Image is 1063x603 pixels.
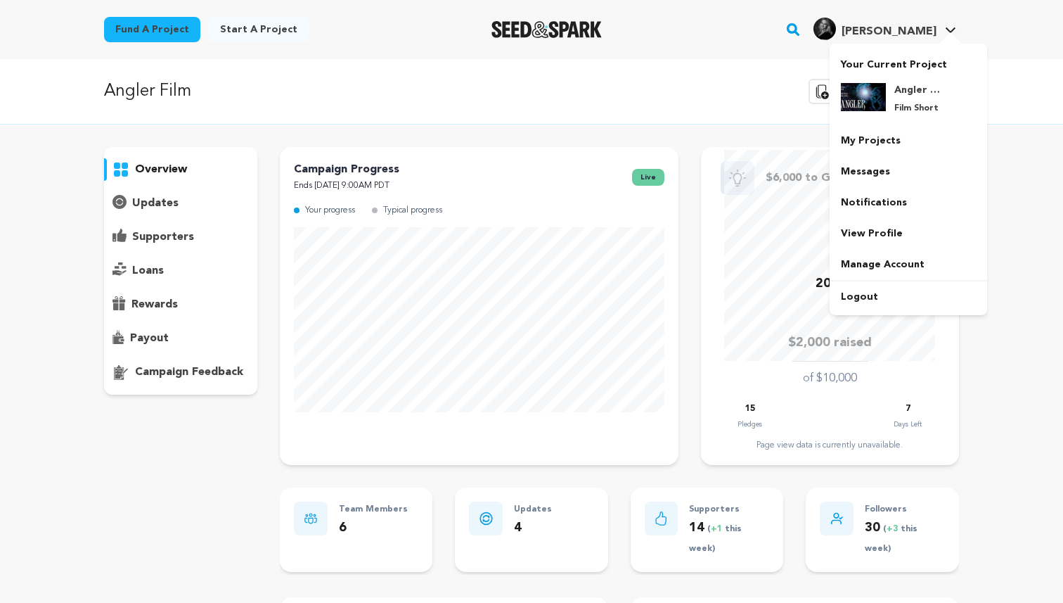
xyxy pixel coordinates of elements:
a: Your Current Project Angler Film Film Short [841,52,976,125]
span: live [632,169,664,186]
a: Fund a project [104,17,200,42]
span: [PERSON_NAME] [842,26,936,37]
button: campaign feedback [104,361,257,383]
a: Manage Account [830,249,987,280]
p: Followers [865,502,945,518]
p: Campaign Progress [294,161,399,178]
span: ( this week) [865,525,917,554]
p: Updates [514,502,552,518]
p: 14 [689,518,769,559]
p: Your Current Project [841,52,976,72]
p: Film Short [894,103,945,114]
img: 6b0be169da535bcf.jpg [813,18,836,40]
p: Ends [DATE] 9:00AM PDT [294,178,399,194]
div: Page view data is currently unavailable. [715,440,945,451]
p: 30 [865,518,945,559]
p: updates [132,195,179,212]
a: Start a project [209,17,309,42]
p: 6 [339,518,408,538]
p: Team Members [339,502,408,518]
p: 7 [906,401,910,417]
button: supporters [104,226,257,248]
a: Messages [830,156,987,187]
div: Amelia T.'s Profile [813,18,936,40]
p: campaign feedback [135,364,243,381]
button: payout [104,327,257,350]
p: 20% [816,274,844,294]
p: 15 [745,401,755,417]
a: My Projects [830,125,987,156]
p: payout [130,330,169,347]
button: updates [104,192,257,215]
span: Amelia T.'s Profile [811,15,959,44]
button: rewards [104,293,257,316]
a: Logout [830,281,987,312]
span: +1 [711,525,725,533]
p: overview [135,161,187,178]
p: 4 [514,518,552,538]
p: supporters [132,229,194,246]
a: Seed&Spark Homepage [491,21,602,38]
h4: Angler Film [894,83,945,97]
span: ( this week) [689,525,742,554]
img: Seed&Spark Logo Dark Mode [491,21,602,38]
p: Typical progress [383,203,442,219]
p: Days Left [894,417,922,431]
img: 0b00fada773a3b39.jpg [841,83,886,111]
a: Notifications [830,187,987,218]
p: rewards [131,296,178,313]
button: overview [104,158,257,181]
p: Supporters [689,502,769,518]
a: View Profile [830,218,987,249]
p: Your progress [305,203,355,219]
p: Pledges [737,417,762,431]
p: Angler Film [104,79,191,104]
button: loans [104,260,257,282]
a: Amelia T.'s Profile [811,15,959,40]
p: of $10,000 [803,370,857,387]
p: loans [132,262,164,279]
span: +3 [887,525,901,533]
